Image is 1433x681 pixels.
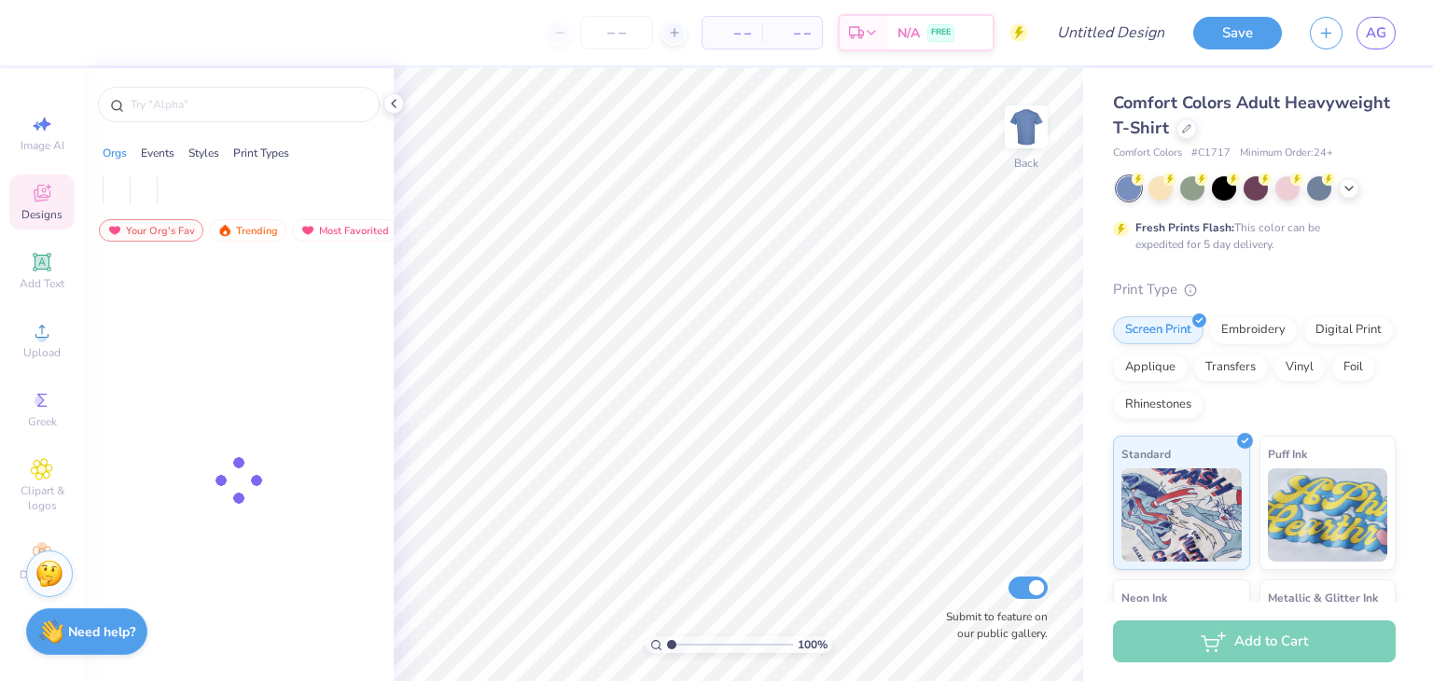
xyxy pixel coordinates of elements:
[1135,219,1365,253] div: This color can be expedited for 5 day delivery.
[1331,354,1375,382] div: Foil
[1113,279,1396,300] div: Print Type
[1042,14,1179,51] input: Untitled Design
[1113,146,1182,161] span: Comfort Colors
[9,483,75,513] span: Clipart & logos
[300,224,315,237] img: most_fav.gif
[103,145,127,161] div: Orgs
[798,636,828,653] span: 100 %
[1191,146,1231,161] span: # C1717
[68,623,135,641] strong: Need help?
[1268,588,1378,607] span: Metallic & Glitter Ink
[23,345,61,360] span: Upload
[188,145,219,161] div: Styles
[1356,17,1396,49] a: AG
[1240,146,1333,161] span: Minimum Order: 24 +
[773,23,811,43] span: – –
[1268,444,1307,464] span: Puff Ink
[580,16,653,49] input: – –
[1008,108,1045,146] img: Back
[1113,391,1203,419] div: Rhinestones
[1209,316,1298,344] div: Embroidery
[931,26,951,39] span: FREE
[1121,468,1242,562] img: Standard
[936,608,1048,642] label: Submit to feature on our public gallery.
[292,219,397,242] div: Most Favorited
[21,138,64,153] span: Image AI
[1366,22,1386,44] span: AG
[233,145,289,161] div: Print Types
[1268,468,1388,562] img: Puff Ink
[1121,444,1171,464] span: Standard
[209,219,286,242] div: Trending
[20,276,64,291] span: Add Text
[28,414,57,429] span: Greek
[714,23,751,43] span: – –
[1014,155,1038,172] div: Back
[1113,91,1390,139] span: Comfort Colors Adult Heavyweight T-Shirt
[21,207,63,222] span: Designs
[1113,354,1188,382] div: Applique
[141,145,174,161] div: Events
[99,219,203,242] div: Your Org's Fav
[1113,316,1203,344] div: Screen Print
[1303,316,1394,344] div: Digital Print
[107,224,122,237] img: most_fav.gif
[1273,354,1326,382] div: Vinyl
[20,567,64,582] span: Decorate
[1193,17,1282,49] button: Save
[1121,588,1167,607] span: Neon Ink
[217,224,232,237] img: trending.gif
[129,95,368,114] input: Try "Alpha"
[1193,354,1268,382] div: Transfers
[897,23,920,43] span: N/A
[1135,220,1234,235] strong: Fresh Prints Flash:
